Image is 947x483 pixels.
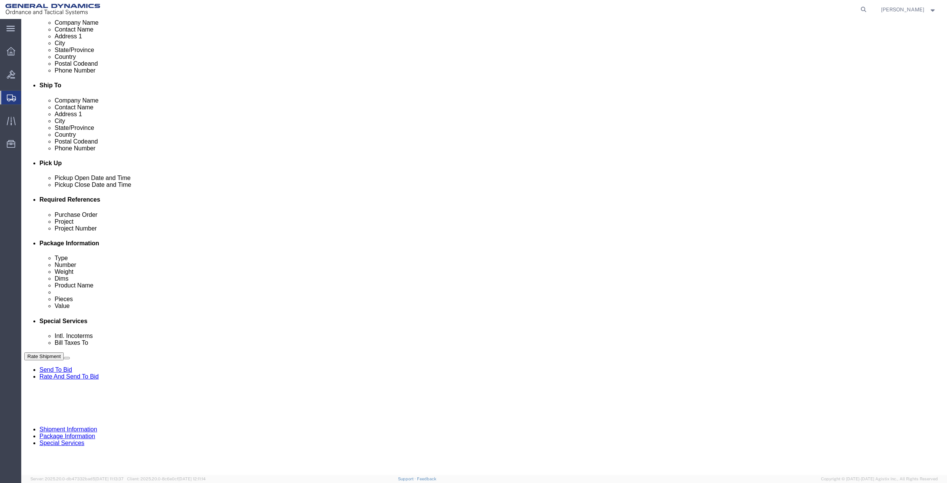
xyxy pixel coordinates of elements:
iframe: FS Legacy Container [21,19,947,475]
img: logo [5,4,100,15]
span: [DATE] 12:11:14 [178,477,206,481]
a: Feedback [417,477,436,481]
a: Support [398,477,417,481]
span: [DATE] 11:13:37 [95,477,124,481]
span: Client: 2025.20.0-8c6e0cf [127,477,206,481]
span: Nicholas Bohmer [881,5,924,14]
span: Copyright © [DATE]-[DATE] Agistix Inc., All Rights Reserved [821,476,938,482]
button: [PERSON_NAME] [881,5,937,14]
span: Server: 2025.20.0-db47332bad5 [30,477,124,481]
